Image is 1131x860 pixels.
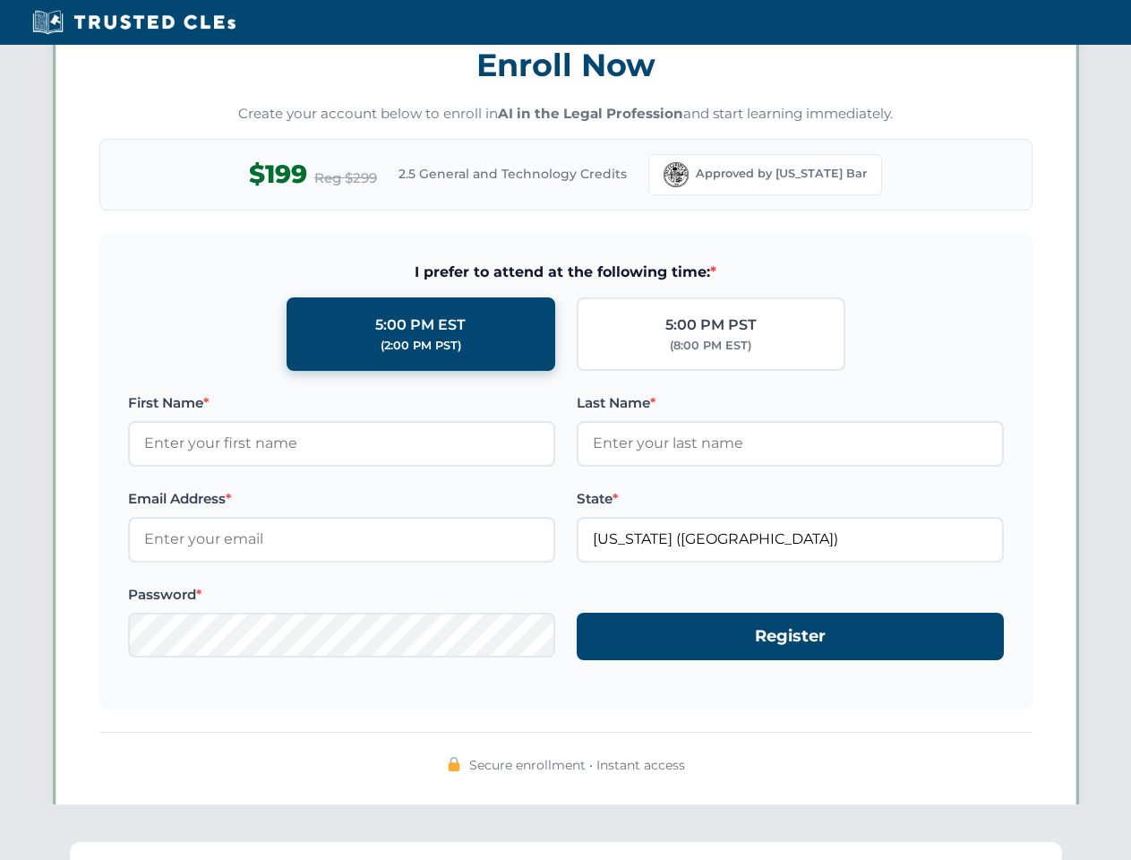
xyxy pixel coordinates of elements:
[577,421,1004,466] input: Enter your last name
[128,517,555,562] input: Enter your email
[128,488,555,510] label: Email Address
[99,37,1032,93] h3: Enroll Now
[128,392,555,414] label: First Name
[249,154,307,194] span: $199
[99,104,1032,125] p: Create your account below to enroll in and start learning immediately.
[128,421,555,466] input: Enter your first name
[469,755,685,775] span: Secure enrollment • Instant access
[664,162,689,187] img: Florida Bar
[375,314,466,337] div: 5:00 PM EST
[577,488,1004,510] label: State
[447,757,461,771] img: 🔒
[577,517,1004,562] input: Florida (FL)
[665,314,757,337] div: 5:00 PM PST
[128,584,555,606] label: Password
[498,105,683,122] strong: AI in the Legal Profession
[128,261,1004,284] span: I prefer to attend at the following time:
[398,164,627,184] span: 2.5 General and Technology Credits
[577,392,1004,414] label: Last Name
[577,613,1004,660] button: Register
[27,9,241,36] img: Trusted CLEs
[314,168,377,189] span: Reg $299
[696,165,867,183] span: Approved by [US_STATE] Bar
[670,337,751,355] div: (8:00 PM EST)
[381,337,461,355] div: (2:00 PM PST)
